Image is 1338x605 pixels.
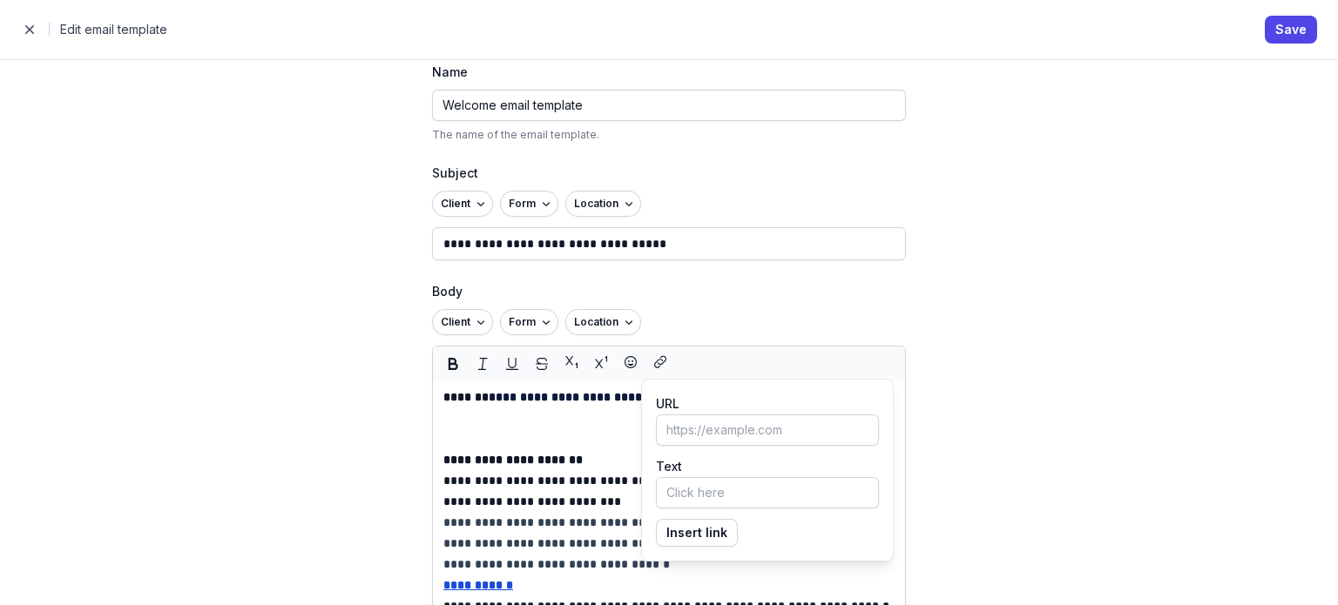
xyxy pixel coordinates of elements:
[666,522,727,543] span: Insert link
[500,309,558,335] button: Form
[565,191,641,217] button: Location
[441,193,470,214] div: Client
[432,309,493,335] button: Client
[656,456,879,477] div: Text
[432,281,906,302] div: Body
[1275,19,1307,40] span: Save
[432,128,906,142] p: The name of the email template.
[500,191,558,217] button: Form
[432,62,906,83] div: Name
[509,193,536,214] div: Form
[432,191,493,217] button: Client
[574,312,618,333] div: Location
[656,393,879,414] div: URL
[60,19,1254,40] h2: Edit email template
[432,163,906,184] div: Subject
[1265,16,1317,44] button: Save
[441,312,470,333] div: Client
[656,477,879,508] input: Click here
[509,312,536,333] div: Form
[656,414,879,446] input: https://example.com
[574,193,618,214] div: Location
[565,309,641,335] button: Location
[656,519,738,547] button: Insert link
